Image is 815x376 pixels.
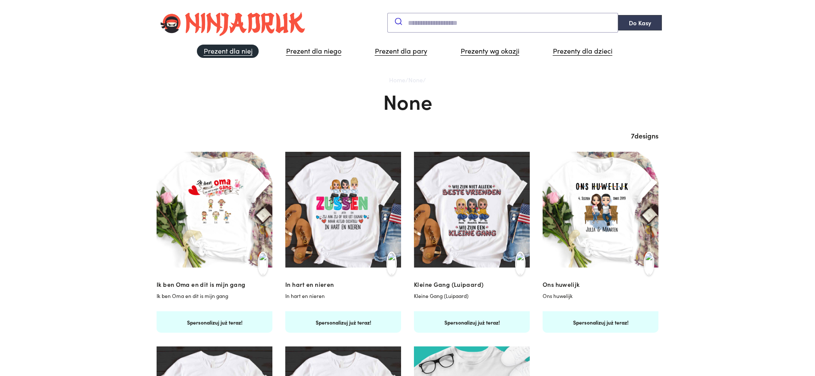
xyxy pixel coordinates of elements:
a: Prezenty dla dzieci [546,45,619,58]
h3: In hart en nieren [285,280,401,289]
h3: Ons huwelijk [543,280,658,289]
p: In hart en nieren [285,292,401,307]
a: Do Kasy [618,15,662,30]
a: Ons huwelijk Ons huwelijk Spersonalizuj już teraz! [543,280,658,333]
h3: Ik ben Oma en dit is mijn gang [157,280,272,289]
button: Submit [388,12,408,30]
p: Kleine Gang (Luipaard) [414,292,530,307]
div: designs [157,130,658,141]
div: Submit [387,13,618,33]
h3: Kleine Gang (Luipaard) [414,280,530,289]
a: Prezent dla niej [197,45,259,58]
input: Submit [408,13,618,32]
a: Prezent dla pary [368,45,433,58]
a: Prezenty wg okazji [454,45,525,58]
p: Ons huwelijk [543,292,658,307]
a: Home [389,75,405,84]
a: None [408,75,423,84]
p: Ik ben Oma en dit is mijn gang [157,292,272,307]
img: Glowing [157,7,309,39]
p: Spersonalizuj już teraz! [444,318,500,326]
a: Kleine Gang (Luipaard) Kleine Gang (Luipaard) Spersonalizuj już teraz! [414,280,530,333]
a: Ik ben Oma en dit is mijn gang Ik ben Oma en dit is mijn gang Spersonalizuj już teraz! [157,280,272,333]
h1: None [157,87,658,115]
a: In hart en nieren In hart en nieren Spersonalizuj już teraz! [285,280,401,333]
p: Spersonalizuj już teraz! [316,318,371,326]
a: Prezent dla niego [279,45,347,58]
p: Spersonalizuj już teraz! [187,318,242,326]
p: Spersonalizuj już teraz! [573,318,628,326]
span: 7 [631,131,634,140]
